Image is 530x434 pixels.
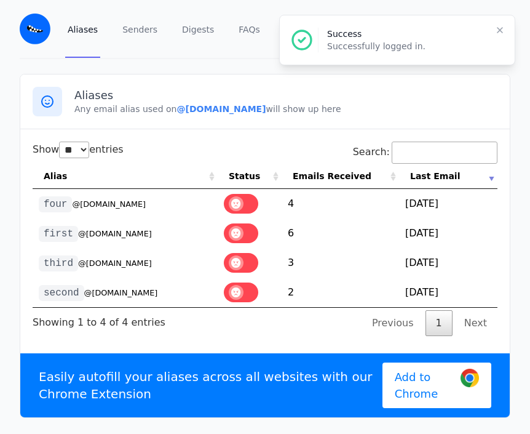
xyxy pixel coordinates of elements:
input: Search: [392,142,497,164]
td: [DATE] [399,278,497,307]
small: @[DOMAIN_NAME] [78,259,152,268]
td: 2 [282,278,399,307]
small: @[DOMAIN_NAME] [84,288,158,297]
code: second [39,285,84,301]
td: 4 [282,189,399,219]
p: Successfully logged in. [327,40,485,52]
a: 1 [425,310,453,336]
td: [DATE] [399,219,497,248]
th: Status: activate to sort column ascending [218,164,282,189]
label: Show entries [33,143,124,155]
a: Previous [362,310,424,336]
label: Search: [353,146,497,158]
a: Next [454,310,497,336]
th: Alias: activate to sort column ascending [33,164,218,189]
p: Any email alias used on will show up here [74,103,497,115]
span: Add to Chrome [395,369,451,402]
td: 3 [282,248,399,278]
td: 6 [282,219,399,248]
small: @[DOMAIN_NAME] [72,199,146,209]
select: Showentries [59,142,89,158]
th: Last Email: activate to sort column ascending [399,164,497,189]
th: Emails Received: activate to sort column ascending [282,164,399,189]
code: four [39,196,72,212]
span: Success [327,29,362,39]
img: Google Chrome Logo [461,369,479,387]
img: Email Monster [20,14,50,44]
a: Add to Chrome [382,363,491,408]
small: @[DOMAIN_NAME] [78,229,152,238]
code: first [39,226,78,242]
div: Showing 1 to 4 of 4 entries [33,308,165,330]
p: Easily autofill your aliases across all websites with our Chrome Extension [39,368,382,403]
h3: Aliases [74,88,497,103]
code: third [39,255,78,271]
td: [DATE] [399,248,497,278]
b: @[DOMAIN_NAME] [176,104,266,114]
td: [DATE] [399,189,497,219]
